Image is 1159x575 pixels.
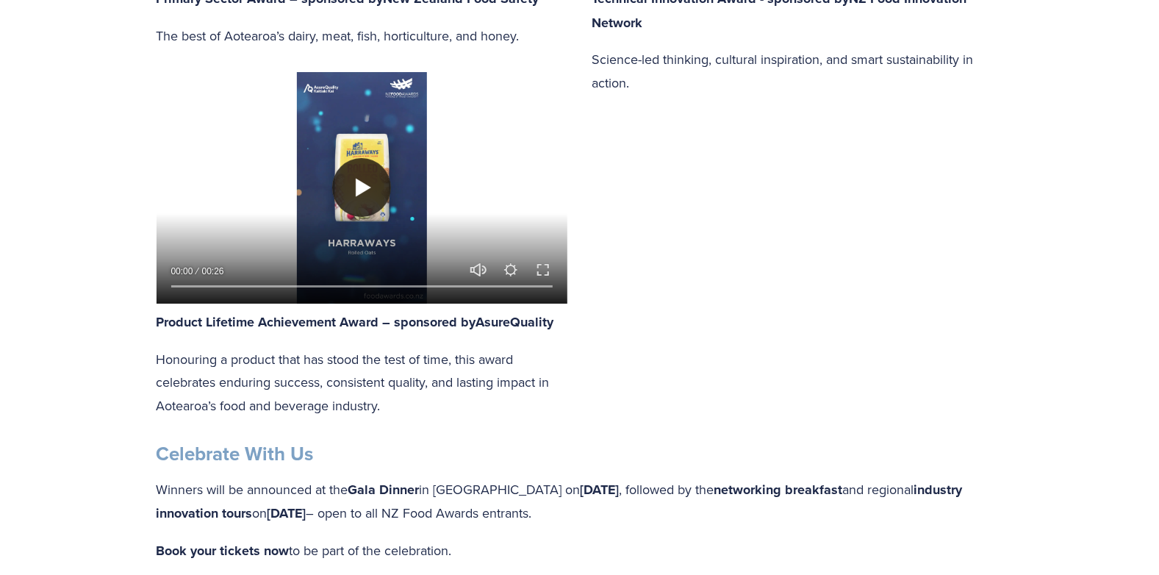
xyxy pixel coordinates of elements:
strong: [DATE] [268,504,306,523]
p: Honouring a product that has stood the test of time, this award celebrates enduring success, cons... [157,348,567,418]
strong: Celebrate With Us [157,440,314,468]
input: Seek [171,281,553,291]
strong: Product Lifetime Achievement Award – sponsored by [157,312,476,332]
p: Winners will be announced at the in [GEOGRAPHIC_DATA] on , followed by the and regional on – open... [157,478,1003,526]
strong: industry innovation tours [157,480,966,524]
a: AsureQuality [476,312,554,331]
div: Current time [171,264,197,279]
button: Play [332,158,391,217]
div: Duration [197,264,228,279]
strong: [DATE] [581,480,620,499]
strong: Book your tickets now [157,541,290,560]
strong: networking breakfast [714,480,843,499]
p: The best of Aotearoa’s dairy, meat, fish, horticulture, and honey. [157,24,567,48]
p: Science-led thinking, cultural inspiration, and smart sustainability in action. [592,48,1003,94]
strong: Gala Dinner [348,480,420,499]
p: to be part of the celebration. [157,539,1003,563]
